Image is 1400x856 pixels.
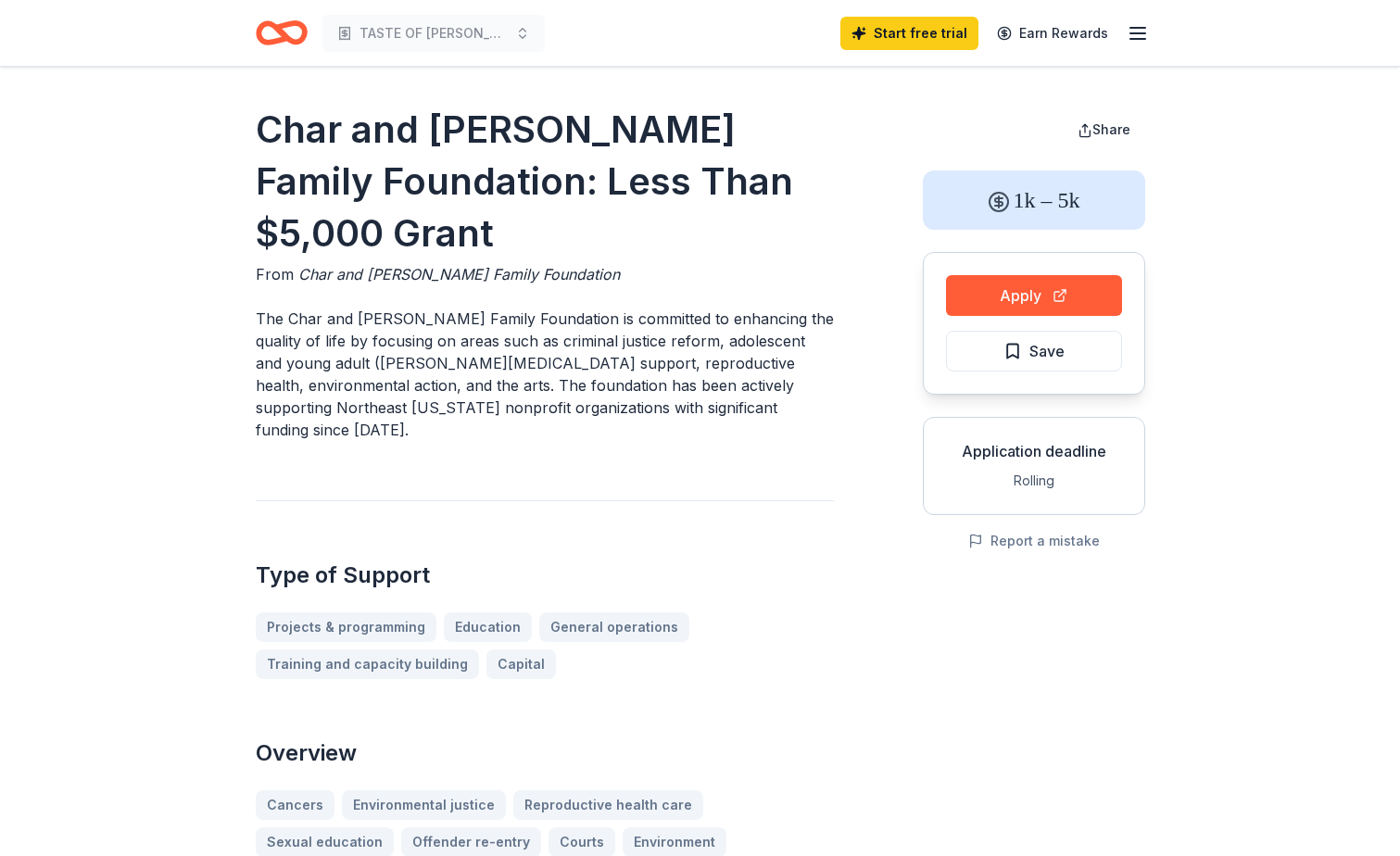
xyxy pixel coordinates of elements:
div: Application deadline [939,440,1129,462]
a: Education [444,612,532,642]
a: Projects & programming [256,612,436,642]
a: Start free trial [840,17,978,50]
div: From [256,263,834,285]
button: Share [1063,111,1145,148]
a: Earn Rewards [986,17,1119,50]
span: TASTE OF [PERSON_NAME] [359,22,508,44]
h2: Overview [256,738,834,768]
h1: Char and [PERSON_NAME] Family Foundation: Less Than $5,000 Grant [256,104,834,259]
button: Save [946,331,1122,371]
h2: Type of Support [256,560,834,590]
div: Rolling [939,470,1129,492]
button: TASTE OF [PERSON_NAME] [322,15,545,52]
button: Apply [946,275,1122,316]
a: General operations [539,612,689,642]
span: Share [1092,121,1130,137]
span: Char and [PERSON_NAME] Family Foundation [298,265,620,283]
a: Home [256,11,308,55]
a: Training and capacity building [256,649,479,679]
span: Save [1029,339,1065,363]
div: 1k – 5k [923,170,1145,230]
button: Report a mistake [968,530,1100,552]
p: The Char and [PERSON_NAME] Family Foundation is committed to enhancing the quality of life by foc... [256,308,834,441]
a: Capital [486,649,556,679]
